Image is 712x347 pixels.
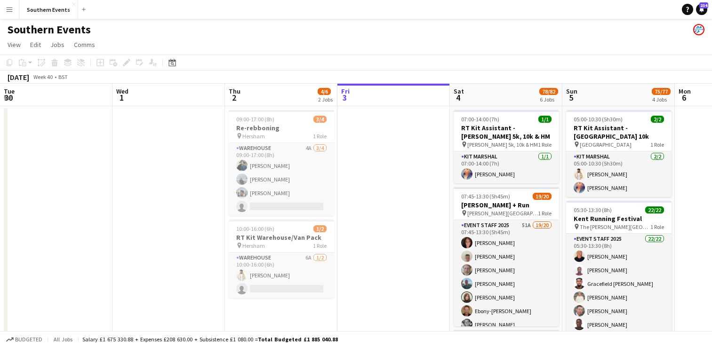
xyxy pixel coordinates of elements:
[47,39,68,51] a: Jobs
[341,87,350,95] span: Fri
[565,92,577,103] span: 5
[454,201,559,209] h3: [PERSON_NAME] + Run
[229,87,240,95] span: Thu
[242,133,265,140] span: Hersham
[258,336,338,343] span: Total Budgeted £1 885 040.88
[229,233,334,242] h3: RT Kit Warehouse/Van Pack
[115,92,128,103] span: 1
[2,92,15,103] span: 30
[313,225,327,232] span: 1/2
[566,214,672,223] h3: Kent Running Festival
[229,110,334,216] app-job-card: 09:00-17:00 (8h)3/4Re-rebboning Hersham1 RoleWarehouse4A3/409:00-17:00 (8h)[PERSON_NAME][PERSON_N...
[236,116,274,123] span: 09:00-17:00 (8h)
[467,210,538,217] span: [PERSON_NAME][GEOGRAPHIC_DATA], [GEOGRAPHIC_DATA], [GEOGRAPHIC_DATA]
[467,141,538,148] span: [PERSON_NAME] 5k, 10k & HM
[70,39,99,51] a: Comms
[229,252,334,298] app-card-role: Warehouse6A1/210:00-16:00 (6h)[PERSON_NAME]
[679,87,691,95] span: Mon
[651,116,664,123] span: 2/2
[650,223,664,230] span: 1 Role
[340,92,350,103] span: 3
[538,141,552,148] span: 1 Role
[19,0,78,19] button: Southern Events
[566,87,577,95] span: Sun
[15,336,42,343] span: Budgeted
[540,96,558,103] div: 6 Jobs
[452,92,464,103] span: 4
[229,124,334,132] h3: Re-rebboning
[74,40,95,49] span: Comms
[677,92,691,103] span: 6
[645,206,664,213] span: 22/22
[50,40,64,49] span: Jobs
[31,73,55,80] span: Week 40
[650,141,664,148] span: 1 Role
[566,110,672,197] app-job-card: 05:00-10:30 (5h30m)2/2RT Kit Assistant - [GEOGRAPHIC_DATA] 10k [GEOGRAPHIC_DATA]1 RoleKit Marshal...
[539,88,558,95] span: 78/82
[454,187,559,326] app-job-card: 07:45-13:30 (5h45m)19/20[PERSON_NAME] + Run [PERSON_NAME][GEOGRAPHIC_DATA], [GEOGRAPHIC_DATA], [G...
[5,334,44,345] button: Budgeted
[538,210,552,217] span: 1 Role
[538,116,552,123] span: 1/1
[580,141,632,148] span: [GEOGRAPHIC_DATA]
[8,23,91,37] h1: Southern Events
[533,193,552,200] span: 19/20
[699,2,708,8] span: 234
[454,151,559,183] app-card-role: Kit Marshal1/107:00-14:00 (7h)[PERSON_NAME]
[696,4,707,15] a: 234
[313,133,327,140] span: 1 Role
[8,40,21,49] span: View
[574,116,623,123] span: 05:00-10:30 (5h30m)
[4,87,15,95] span: Tue
[454,124,559,141] h3: RT Kit Assistant - [PERSON_NAME] 5k, 10k & HM
[4,39,24,51] a: View
[454,110,559,183] app-job-card: 07:00-14:00 (7h)1/1RT Kit Assistant - [PERSON_NAME] 5k, 10k & HM [PERSON_NAME] 5k, 10k & HM1 Role...
[652,88,671,95] span: 75/77
[461,193,510,200] span: 07:45-13:30 (5h45m)
[454,87,464,95] span: Sat
[82,336,338,343] div: Salary £1 675 330.88 + Expenses £208 630.00 + Subsistence £1 080.00 =
[116,87,128,95] span: Wed
[26,39,45,51] a: Edit
[58,73,68,80] div: BST
[313,116,327,123] span: 3/4
[30,40,41,49] span: Edit
[8,72,29,82] div: [DATE]
[566,124,672,141] h3: RT Kit Assistant - [GEOGRAPHIC_DATA] 10k
[227,92,240,103] span: 2
[229,220,334,298] app-job-card: 10:00-16:00 (6h)1/2RT Kit Warehouse/Van Pack Hersham1 RoleWarehouse6A1/210:00-16:00 (6h)[PERSON_N...
[461,116,499,123] span: 07:00-14:00 (7h)
[229,143,334,216] app-card-role: Warehouse4A3/409:00-17:00 (8h)[PERSON_NAME][PERSON_NAME][PERSON_NAME]
[242,242,265,249] span: Hersham
[318,88,331,95] span: 4/6
[566,201,672,340] app-job-card: 05:30-13:30 (8h)22/22Kent Running Festival The [PERSON_NAME][GEOGRAPHIC_DATA]1 RoleEvent Staff 20...
[580,223,650,230] span: The [PERSON_NAME][GEOGRAPHIC_DATA]
[652,96,670,103] div: 4 Jobs
[52,336,74,343] span: All jobs
[313,242,327,249] span: 1 Role
[566,151,672,197] app-card-role: Kit Marshal2/205:00-10:30 (5h30m)[PERSON_NAME][PERSON_NAME]
[574,206,612,213] span: 05:30-13:30 (8h)
[236,225,274,232] span: 10:00-16:00 (6h)
[693,24,704,35] app-user-avatar: RunThrough Events
[318,96,333,103] div: 2 Jobs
